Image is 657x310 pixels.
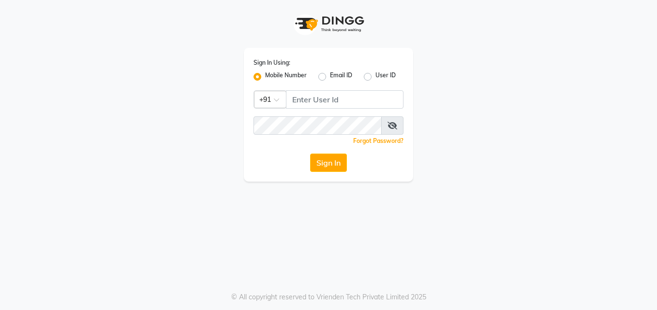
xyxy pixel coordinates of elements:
input: Username [286,90,403,109]
a: Forgot Password? [353,137,403,144]
label: User ID [375,71,396,83]
label: Mobile Number [265,71,307,83]
button: Sign In [310,154,347,172]
input: Username [254,116,382,135]
label: Email ID [330,71,352,83]
label: Sign In Using: [254,58,290,67]
img: logo1.svg [290,10,367,38]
